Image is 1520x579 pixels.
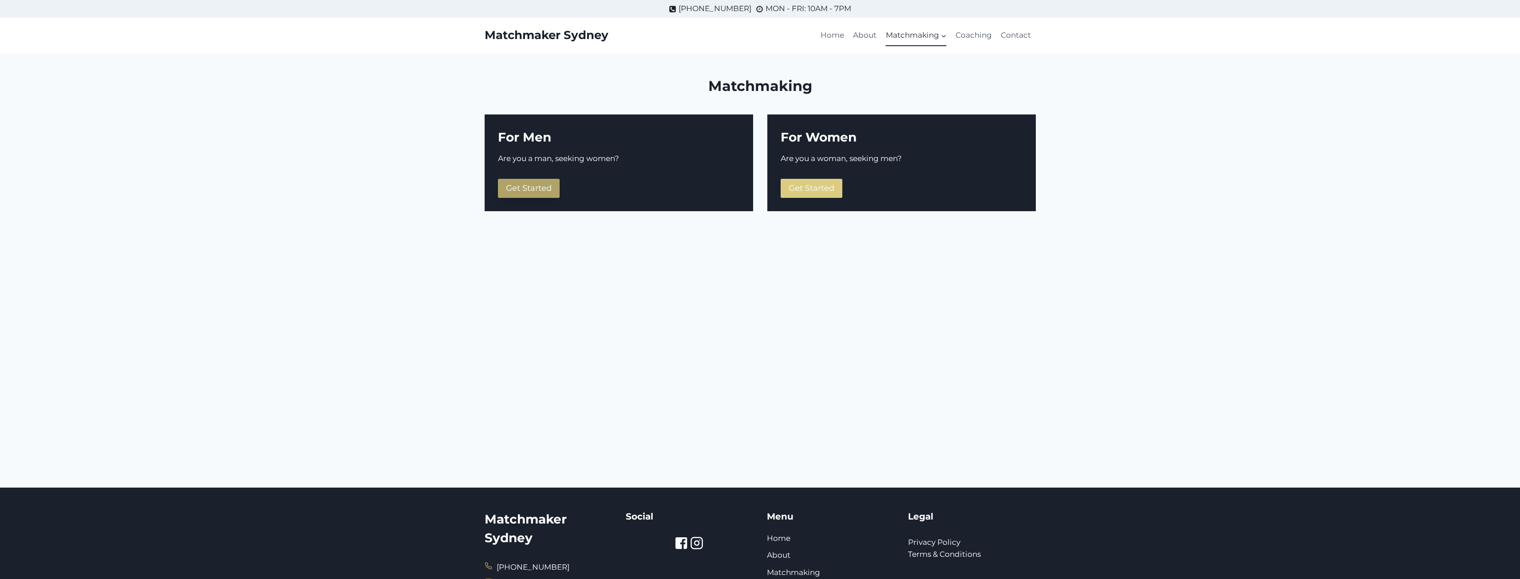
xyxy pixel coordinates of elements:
span: [PHONE_NUMBER] [679,3,751,15]
h5: Legal [908,510,1036,523]
h2: For Women [781,128,1023,146]
a: Get Started [498,179,560,198]
p: Are you a man, seeking women? [498,153,740,165]
a: Contact [996,25,1035,46]
p: Are you a woman, seeking men? [781,153,1023,165]
h2: For Men [498,128,740,146]
a: [PHONE_NUMBER] [669,3,751,15]
a: About [767,551,790,559]
a: Home [816,25,849,46]
h2: Matchmaker Sydney [485,510,612,547]
nav: Primary Navigation [816,25,1036,46]
span: Get Started [506,183,552,193]
a: Get Started [781,179,842,198]
a: Home [767,534,790,543]
h5: Menu [767,510,895,523]
button: Child menu of Matchmaking [881,25,951,46]
a: [PHONE_NUMBER] [497,563,569,571]
a: Coaching [951,25,996,46]
a: Privacy Policy [908,538,960,547]
span: Get Started [789,183,834,193]
a: About [849,25,881,46]
h1: Matchmaking [485,75,1036,97]
span: MON - FRI: 10AM - 7PM [766,3,851,15]
a: Matchmaking [767,568,820,577]
h5: Social [626,510,754,523]
a: Terms & Conditions [908,550,981,559]
a: Matchmaker Sydney [485,28,608,42]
